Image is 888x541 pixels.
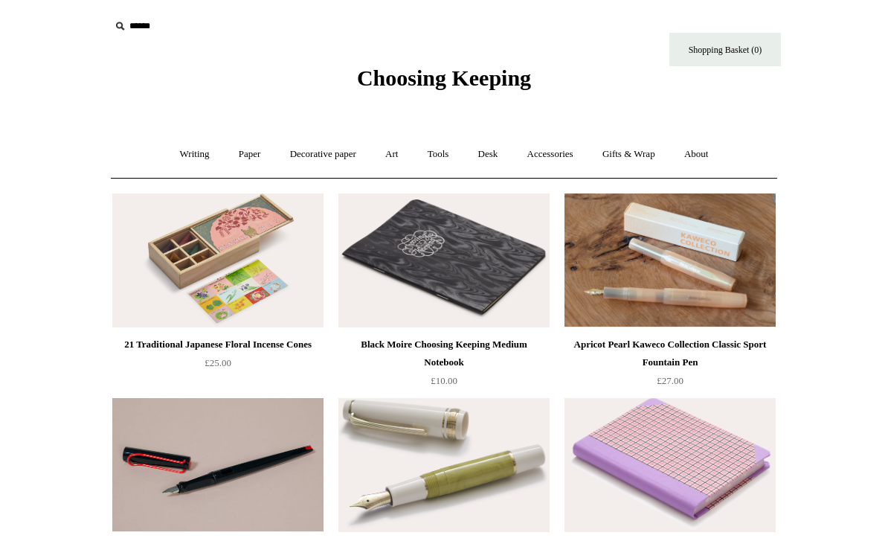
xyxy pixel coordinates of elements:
img: Lamy Safari Joy Calligraphy Fountain Pen [112,398,324,532]
a: Choosing Keeping [357,77,531,88]
a: Tools [414,135,463,174]
a: About [671,135,722,174]
div: 21 Traditional Japanese Floral Incense Cones [116,336,320,353]
a: Writing [167,135,223,174]
a: Decorative paper [277,135,370,174]
a: Gifts & Wrap [589,135,669,174]
div: Apricot Pearl Kaweco Collection Classic Sport Fountain Pen [568,336,772,371]
a: Black Moire Choosing Keeping Medium Notebook £10.00 [338,336,550,397]
a: Shopping Basket (0) [669,33,781,66]
a: Art [372,135,411,174]
img: 21 Traditional Japanese Floral Incense Cones [112,193,324,327]
a: Desk [465,135,512,174]
img: Extra-Thick "Composition Ledger" Notebook, Chiyogami Notebook, Pink Plaid [564,398,776,532]
img: Apricot Pearl Kaweco Collection Classic Sport Fountain Pen [564,193,776,327]
a: Apricot Pearl Kaweco Collection Classic Sport Fountain Pen £27.00 [564,336,776,397]
span: £25.00 [205,357,231,368]
img: Black Moire Choosing Keeping Medium Notebook [338,193,550,327]
a: Paper [225,135,274,174]
a: Black Moire Choosing Keeping Medium Notebook Black Moire Choosing Keeping Medium Notebook [338,193,550,327]
a: Pistache Marbled Sailor Pro Gear Mini Slim Fountain Pen Pistache Marbled Sailor Pro Gear Mini Sli... [338,398,550,532]
div: Black Moire Choosing Keeping Medium Notebook [342,336,546,371]
a: Apricot Pearl Kaweco Collection Classic Sport Fountain Pen Apricot Pearl Kaweco Collection Classi... [564,193,776,327]
span: £10.00 [431,375,457,386]
a: Lamy Safari Joy Calligraphy Fountain Pen Lamy Safari Joy Calligraphy Fountain Pen [112,398,324,532]
a: Accessories [514,135,587,174]
span: Choosing Keeping [357,65,531,90]
a: Extra-Thick "Composition Ledger" Notebook, Chiyogami Notebook, Pink Plaid Extra-Thick "Compositio... [564,398,776,532]
a: 21 Traditional Japanese Floral Incense Cones £25.00 [112,336,324,397]
span: £27.00 [657,375,683,386]
img: Pistache Marbled Sailor Pro Gear Mini Slim Fountain Pen [338,398,550,532]
a: 21 Traditional Japanese Floral Incense Cones 21 Traditional Japanese Floral Incense Cones [112,193,324,327]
